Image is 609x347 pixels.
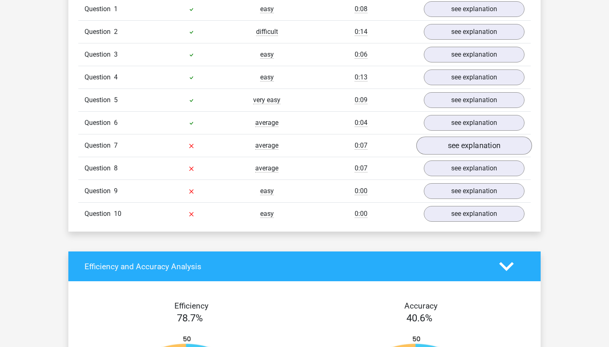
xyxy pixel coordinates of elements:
[355,96,367,104] span: 0:09
[260,187,274,195] span: easy
[424,160,524,176] a: see explanation
[85,27,114,37] span: Question
[114,28,118,36] span: 2
[85,262,487,271] h4: Efficiency and Accuracy Analysis
[85,301,298,311] h4: Efficiency
[355,141,367,150] span: 0:07
[253,96,280,104] span: very easy
[114,119,118,127] span: 6
[255,141,278,150] span: average
[260,73,274,81] span: easy
[85,118,114,128] span: Question
[114,210,121,218] span: 10
[85,141,114,151] span: Question
[406,312,433,324] span: 40.6%
[424,47,524,62] a: see explanation
[114,96,118,104] span: 5
[416,136,532,155] a: see explanation
[85,72,114,82] span: Question
[260,5,274,13] span: easy
[177,312,203,324] span: 78.7%
[355,28,367,36] span: 0:14
[355,119,367,127] span: 0:04
[424,1,524,17] a: see explanation
[114,141,118,149] span: 7
[355,187,367,195] span: 0:00
[255,119,278,127] span: average
[114,187,118,195] span: 9
[355,50,367,59] span: 0:06
[424,115,524,131] a: see explanation
[424,206,524,222] a: see explanation
[85,95,114,105] span: Question
[256,28,278,36] span: difficult
[85,4,114,14] span: Question
[355,73,367,81] span: 0:13
[255,164,278,172] span: average
[114,73,118,81] span: 4
[114,50,118,58] span: 3
[85,50,114,60] span: Question
[355,164,367,172] span: 0:07
[424,69,524,85] a: see explanation
[260,50,274,59] span: easy
[114,164,118,172] span: 8
[85,163,114,173] span: Question
[424,24,524,40] a: see explanation
[85,186,114,196] span: Question
[424,183,524,199] a: see explanation
[355,210,367,218] span: 0:00
[85,209,114,219] span: Question
[260,210,274,218] span: easy
[314,301,528,311] h4: Accuracy
[424,92,524,108] a: see explanation
[114,5,118,13] span: 1
[355,5,367,13] span: 0:08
